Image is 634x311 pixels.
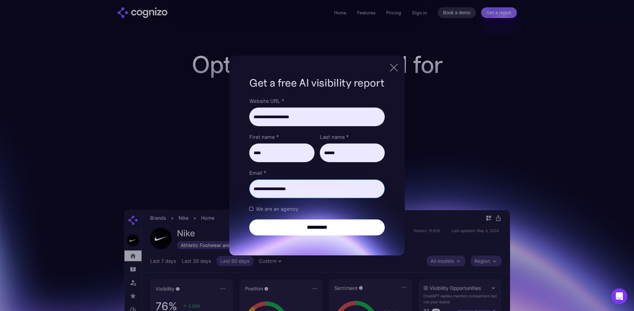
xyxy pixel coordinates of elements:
form: Brand Report Form [249,97,384,235]
div: Open Intercom Messenger [611,288,627,304]
label: Email * [249,169,384,177]
label: First name * [249,133,314,141]
label: Website URL * [249,97,384,105]
h1: Get a free AI visibility report [249,76,384,90]
label: Last name * [320,133,385,141]
span: We are an agency [256,205,298,213]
